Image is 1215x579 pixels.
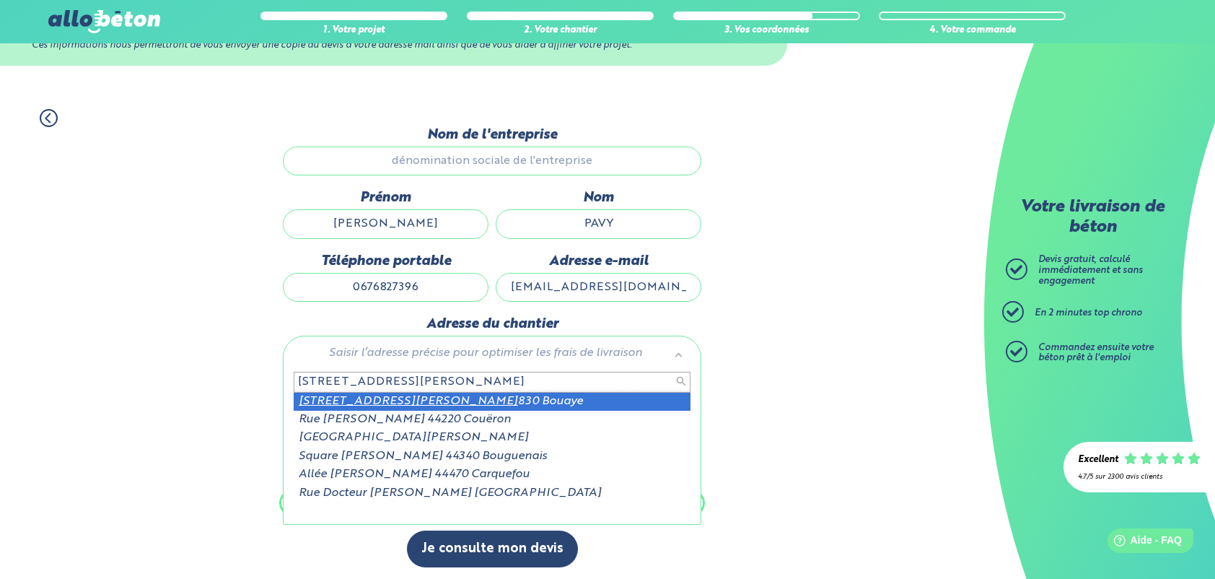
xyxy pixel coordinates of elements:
span: [STREET_ADDRESS][PERSON_NAME] [299,396,518,407]
div: Rue Docteur [PERSON_NAME] [GEOGRAPHIC_DATA] [294,484,690,502]
div: Rue [PERSON_NAME] 44220 Couëron [294,411,690,429]
div: [GEOGRAPHIC_DATA][PERSON_NAME] [294,429,690,447]
div: 830 Bouaye [294,393,690,411]
div: Allée [PERSON_NAME] 44470 Carquefou [294,466,690,484]
iframe: Help widget launcher [1087,523,1199,563]
div: Square [PERSON_NAME] 44340 Bouguenais [294,448,690,466]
